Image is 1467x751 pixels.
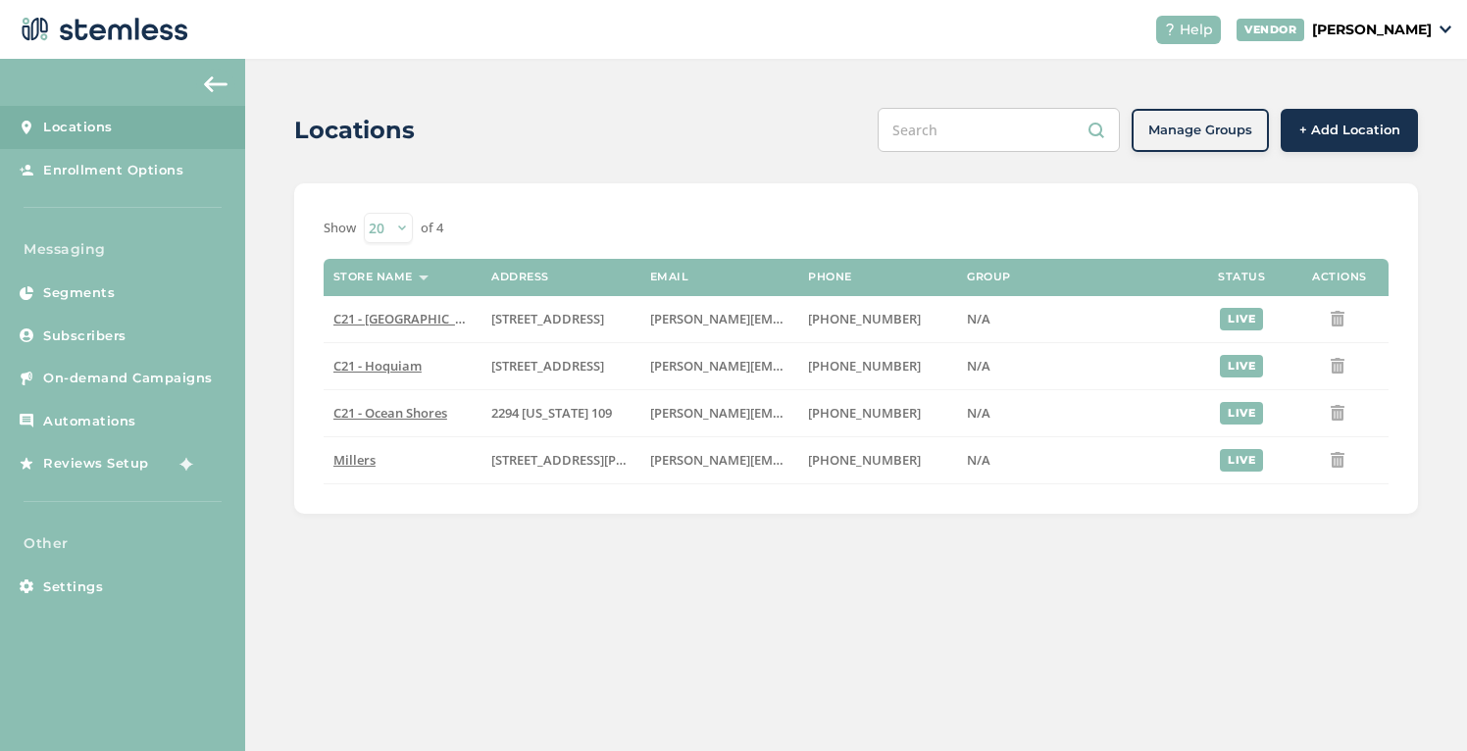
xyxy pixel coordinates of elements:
label: Email [650,271,689,283]
span: Help [1180,20,1213,40]
img: icon-arrow-back-accent-c549486e.svg [204,76,228,92]
label: (360) 637-9282 [808,311,947,327]
span: 2294 [US_STATE] 109 [491,404,612,422]
span: Millers [333,451,376,469]
span: [PERSON_NAME][EMAIL_ADDRESS][DOMAIN_NAME] [650,404,964,422]
label: N/A [967,405,1183,422]
img: icon-sort-1e1d7615.svg [419,275,429,280]
span: [PERSON_NAME][EMAIL_ADDRESS][DOMAIN_NAME] [650,357,964,375]
label: N/A [967,358,1183,375]
label: adam@cannabis21.com [650,452,789,469]
span: Segments [43,283,115,303]
img: glitter-stars-b7820f95.gif [164,444,203,483]
button: + Add Location [1281,109,1418,152]
img: logo-dark-0685b13c.svg [16,10,188,49]
label: adam@cannabis21.com [650,358,789,375]
span: [STREET_ADDRESS] [491,310,604,327]
label: Store name [333,271,413,283]
span: Automations [43,412,136,431]
span: [PHONE_NUMBER] [808,404,921,422]
span: On-demand Campaigns [43,369,213,388]
label: of 4 [421,219,443,238]
iframe: Chat Widget [1369,657,1467,751]
input: Search [878,108,1120,152]
label: 302 West Waldrip Street [491,452,631,469]
span: Manage Groups [1148,121,1252,140]
div: live [1220,355,1263,377]
label: 2294 Washington 109 [491,405,631,422]
h2: Locations [294,113,415,148]
label: N/A [967,311,1183,327]
span: [PERSON_NAME][EMAIL_ADDRESS][DOMAIN_NAME] [650,451,964,469]
label: 1000 East Wishkah Street [491,311,631,327]
img: icon_down-arrow-small-66adaf34.svg [1440,25,1451,33]
label: C21 - Ocean Shores [333,405,473,422]
label: C21 - Hoquiam [333,358,473,375]
label: (360) 831-4300 [808,452,947,469]
span: [PHONE_NUMBER] [808,357,921,375]
label: (360) 637-9282 [808,358,947,375]
div: VENDOR [1237,19,1304,41]
span: Subscribers [43,326,126,346]
span: Enrollment Options [43,161,183,180]
label: N/A [967,452,1183,469]
label: Show [324,219,356,238]
span: [STREET_ADDRESS][PERSON_NAME] [491,451,704,469]
th: Actions [1290,259,1389,296]
span: C21 - Ocean Shores [333,404,447,422]
div: live [1220,402,1263,425]
label: adam@cannabis21.com [650,405,789,422]
button: Manage Groups [1132,109,1269,152]
label: Group [967,271,1011,283]
span: Reviews Setup [43,454,149,474]
span: + Add Location [1299,121,1400,140]
span: Locations [43,118,113,137]
label: Millers [333,452,473,469]
span: [PHONE_NUMBER] [808,310,921,327]
label: Address [491,271,549,283]
label: C21 - Aberdeen [333,311,473,327]
span: [STREET_ADDRESS] [491,357,604,375]
span: [PERSON_NAME][EMAIL_ADDRESS][DOMAIN_NAME] [650,310,964,327]
span: C21 - Hoquiam [333,357,422,375]
img: icon-help-white-03924b79.svg [1164,24,1176,35]
label: adam@cannabis21.com [650,311,789,327]
label: (360) 637-9282 [808,405,947,422]
label: 428 10th Street [491,358,631,375]
label: Status [1218,271,1265,283]
div: live [1220,449,1263,472]
span: C21 - [GEOGRAPHIC_DATA] [333,310,493,327]
p: [PERSON_NAME] [1312,20,1432,40]
span: Settings [43,577,103,597]
span: [PHONE_NUMBER] [808,451,921,469]
label: Phone [808,271,852,283]
div: live [1220,308,1263,330]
